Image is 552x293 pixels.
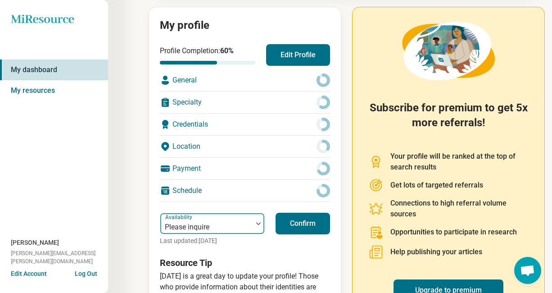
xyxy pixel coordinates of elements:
label: Availability [165,214,194,220]
h2: Subscribe for premium to get 5x more referrals! [369,101,528,140]
p: Last updated: [DATE] [160,236,265,246]
h2: My profile [160,18,330,33]
div: Credentials [160,114,330,135]
div: Location [160,136,330,157]
p: Get lots of targeted referrals [390,180,483,191]
div: Profile Completion: [160,46,255,64]
span: 60 % [220,46,234,55]
p: Your profile will be ranked at the top of search results [390,151,528,173]
button: Edit Profile [266,44,330,66]
button: Confirm [276,213,330,234]
button: Edit Account [11,269,47,279]
div: General [160,69,330,91]
span: [PERSON_NAME] [11,238,59,247]
div: Specialty [160,92,330,113]
span: [PERSON_NAME][EMAIL_ADDRESS][PERSON_NAME][DOMAIN_NAME] [11,249,108,266]
p: Help publishing your articles [390,247,482,257]
div: Open chat [514,257,541,284]
button: Log Out [75,269,97,276]
p: Opportunities to participate in research [390,227,517,238]
div: Schedule [160,180,330,201]
p: Connections to high referral volume sources [390,198,528,220]
h3: Resource Tip [160,256,330,269]
div: Payment [160,158,330,179]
